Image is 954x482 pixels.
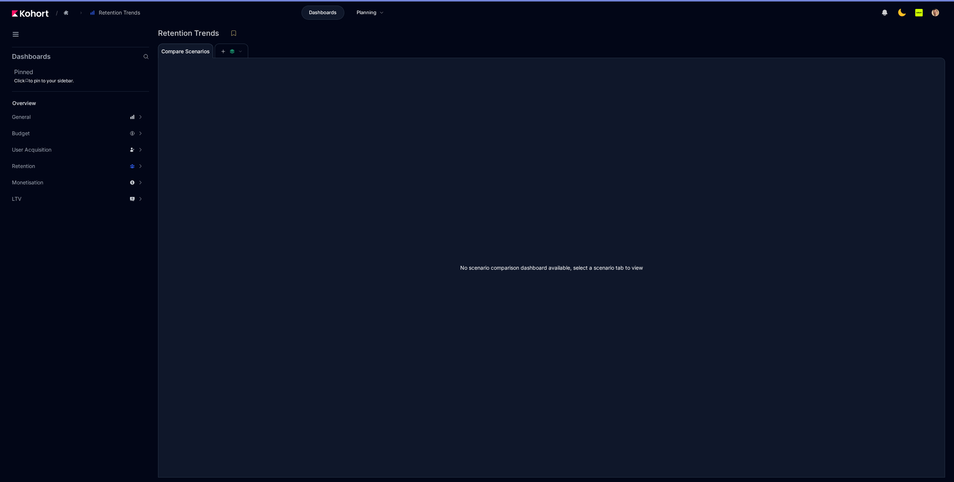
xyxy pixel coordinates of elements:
span: Monetisation [12,179,43,186]
a: Planning [349,6,392,20]
span: LTV [12,195,22,203]
span: Overview [12,100,36,106]
span: Retention Trends [99,9,140,16]
span: Planning [357,9,376,16]
span: / [50,9,58,17]
a: Overview [10,98,136,109]
span: Budget [12,130,30,137]
span: Dashboards [309,9,337,16]
span: Retention [12,162,35,170]
button: Retention Trends [86,6,148,19]
div: No scenario comparison dashboard available, select a scenario tab to view [158,58,945,477]
h3: Retention Trends [158,29,224,37]
span: › [79,10,83,16]
img: logo_Lotum_Logo_20240521114851236074.png [915,9,923,16]
div: Click to pin to your sidebar. [14,78,149,84]
span: General [12,113,31,121]
img: Kohort logo [12,10,48,17]
span: Compare Scenarios [161,49,210,54]
a: Dashboards [301,6,344,20]
span: User Acquisition [12,146,51,153]
h2: Dashboards [12,53,51,60]
h2: Pinned [14,67,149,76]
